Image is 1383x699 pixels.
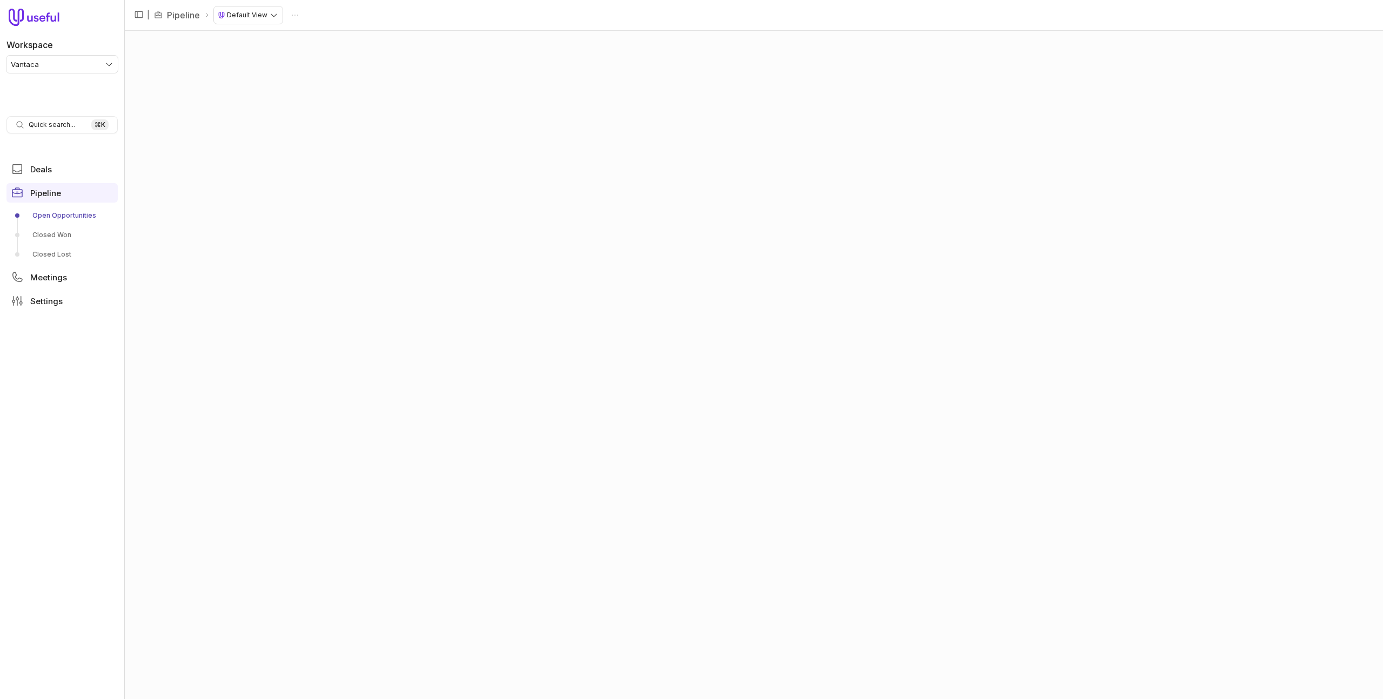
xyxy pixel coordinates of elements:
span: | [147,9,150,22]
span: Quick search... [29,120,75,129]
a: Pipeline [167,9,200,22]
a: Settings [6,291,118,311]
a: Deals [6,159,118,179]
a: Meetings [6,267,118,287]
kbd: ⌘ K [91,119,109,130]
span: Settings [30,297,63,305]
a: Closed Won [6,226,118,244]
span: Meetings [30,273,67,281]
a: Open Opportunities [6,207,118,224]
label: Workspace [6,38,53,51]
a: Pipeline [6,183,118,203]
button: Actions [287,7,303,23]
button: Collapse sidebar [131,6,147,23]
div: Pipeline submenu [6,207,118,263]
span: Deals [30,165,52,173]
span: Pipeline [30,189,61,197]
a: Closed Lost [6,246,118,263]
